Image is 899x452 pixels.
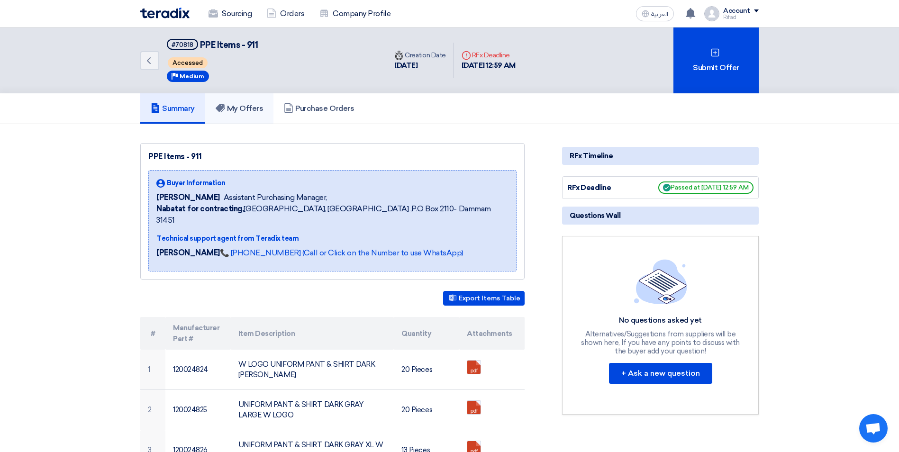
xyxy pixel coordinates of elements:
div: [DATE] [394,60,446,71]
td: 20 Pieces [394,390,459,430]
a: My Offers [205,93,274,124]
td: UNIFORM PANT & SHIRT DARK GRAY LARGE W LOGO [231,390,394,430]
div: RFx Timeline [562,147,759,165]
h5: My Offers [216,104,263,113]
button: العربية [636,6,674,21]
a: Purchase Orders [273,93,364,124]
th: Item Description [231,317,394,350]
div: PPE Items - 911 [148,151,517,163]
h5: Summary [151,104,195,113]
h5: Purchase Orders [284,104,354,113]
a: ORGANIZATIONSLOGOX_1753690206610.pdf [467,361,543,417]
div: Technical support agent from Teradix team [156,234,509,244]
span: [GEOGRAPHIC_DATA], [GEOGRAPHIC_DATA] ,P.O Box 2110- Dammam 31451 [156,203,509,226]
a: Sourcing [201,3,259,24]
span: Questions Wall [570,210,620,221]
div: Rifad [723,15,759,20]
img: profile_test.png [704,6,719,21]
a: 📞 [PHONE_NUMBER] (Call or Click on the Number to use WhatsApp) [220,248,463,257]
img: empty_state_list.svg [634,259,687,304]
td: 1 [140,350,165,390]
strong: [PERSON_NAME] [156,248,220,257]
span: Medium [180,73,204,80]
span: Assistant Purchasing Manager, [224,192,327,203]
th: Attachments [459,317,525,350]
div: Alternatives/Suggestions from suppliers will be shown here, If you have any points to discuss wit... [580,330,741,355]
button: Export Items Table [443,291,525,306]
td: 120024824 [165,350,231,390]
th: # [140,317,165,350]
div: Creation Date [394,50,446,60]
a: Orders [259,3,312,24]
span: [PERSON_NAME] [156,192,220,203]
div: #70818 [172,42,193,48]
div: Account [723,7,750,15]
div: No questions asked yet [580,316,741,325]
span: PPE Items - 911 [200,40,258,50]
span: Passed at [DATE] 12:59 AM [658,181,754,194]
th: Manufacturer Part # [165,317,231,350]
div: RFx Deadline [567,182,638,193]
a: Company Profile [312,3,398,24]
td: W LOGO UNIFORM PANT & SHIRT DARK [PERSON_NAME] [231,350,394,390]
div: Submit Offer [673,27,759,93]
span: Buyer Information [167,178,226,188]
a: Summary [140,93,205,124]
div: RFx Deadline [462,50,516,60]
h5: PPE Items - 911 [167,39,258,51]
img: Teradix logo [140,8,190,18]
a: Open chat [859,414,888,443]
td: 120024825 [165,390,231,430]
td: 2 [140,390,165,430]
td: 20 Pieces [394,350,459,390]
span: العربية [651,11,668,18]
div: [DATE] 12:59 AM [462,60,516,71]
button: + Ask a new question [609,363,712,384]
th: Quantity [394,317,459,350]
span: Accessed [168,57,208,68]
b: Nabatat for contracting, [156,204,244,213]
